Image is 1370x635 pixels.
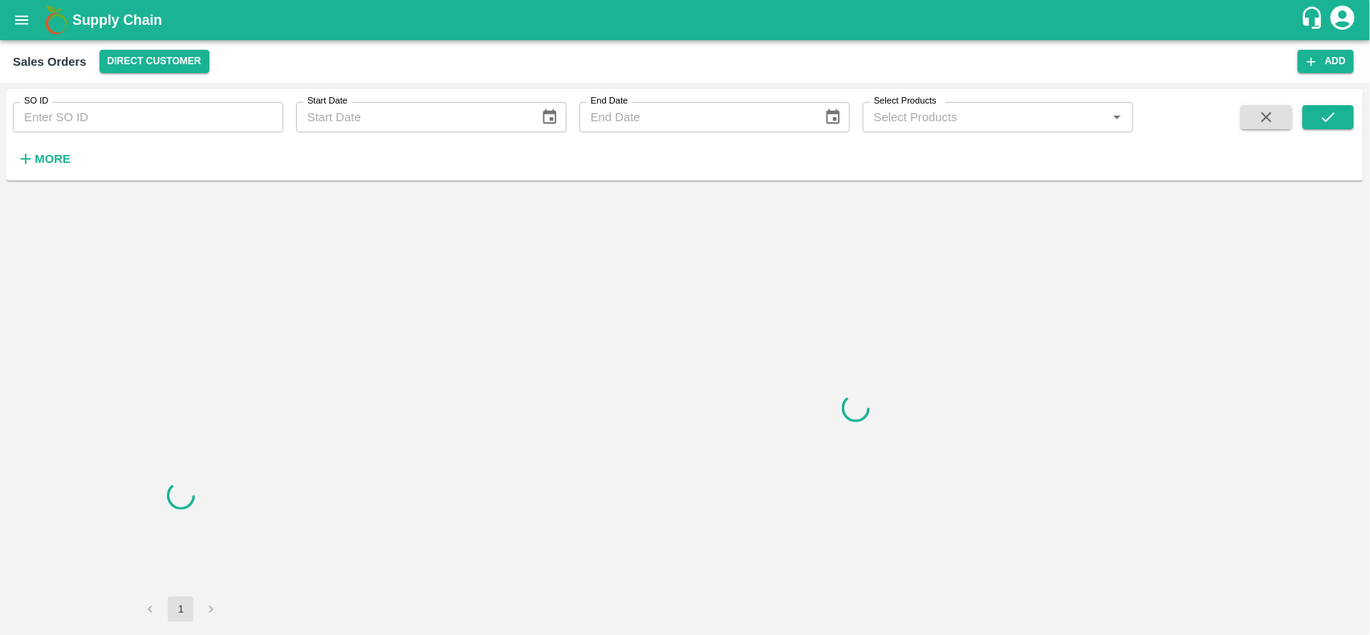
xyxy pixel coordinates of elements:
input: Start Date [296,102,528,132]
button: open drawer [3,2,40,39]
label: End Date [591,95,628,108]
a: Supply Chain [72,9,1300,31]
img: logo [40,4,72,36]
strong: More [35,153,71,165]
button: Open [1107,107,1128,128]
div: account of current user [1328,3,1357,37]
label: SO ID [24,95,48,108]
button: Choose date [535,102,565,132]
button: More [13,145,75,173]
nav: pagination navigation [135,596,226,622]
button: Select DC [100,50,209,73]
b: Supply Chain [72,12,162,28]
input: Enter SO ID [13,102,283,132]
button: Add [1298,50,1354,73]
label: Start Date [307,95,348,108]
input: Select Products [868,107,1102,128]
div: Sales Orders [13,51,87,72]
label: Select Products [874,95,937,108]
button: page 1 [168,596,193,622]
button: Choose date [818,102,848,132]
input: End Date [579,102,811,132]
div: customer-support [1300,6,1328,35]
